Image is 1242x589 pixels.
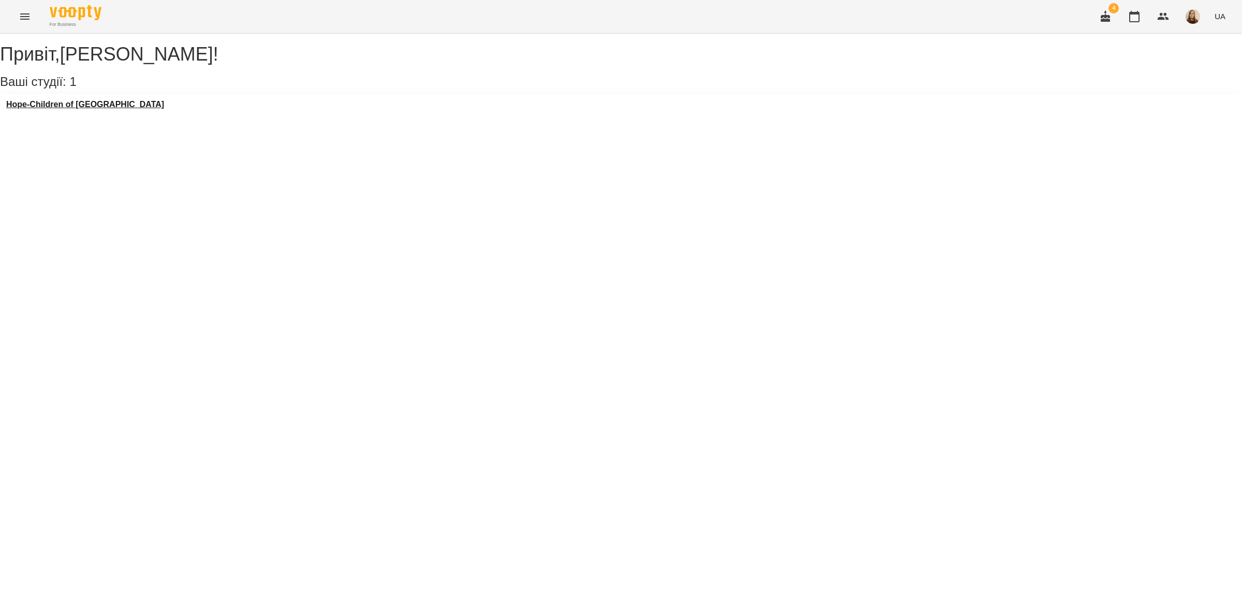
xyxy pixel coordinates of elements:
[1210,7,1230,26] button: UA
[12,4,37,29] button: Menu
[69,75,76,89] span: 1
[1186,9,1200,24] img: 31d75883915eed6aae08499d2e641b33.jpg
[1215,11,1225,22] span: UA
[50,5,101,20] img: Voopty Logo
[1108,3,1119,13] span: 4
[50,21,101,28] span: For Business
[6,100,164,109] a: Hope-Children of [GEOGRAPHIC_DATA]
